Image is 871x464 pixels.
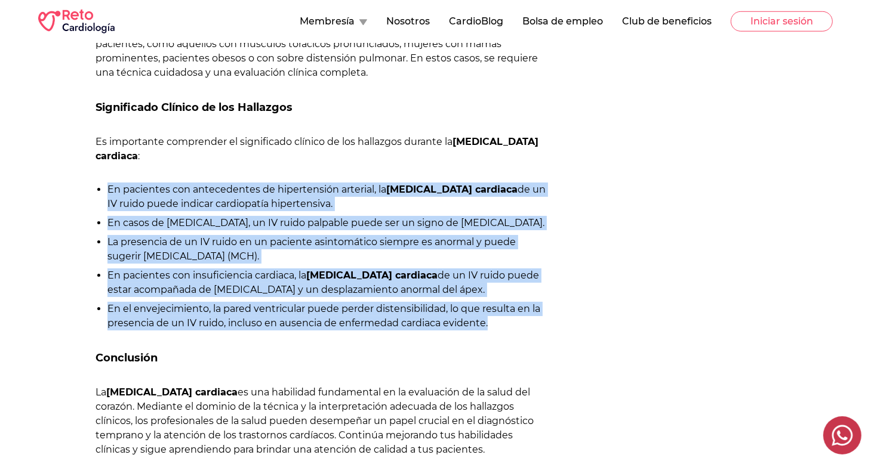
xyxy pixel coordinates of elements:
button: Club de beneficios [622,14,712,29]
p: La es una habilidad fundamental en la evaluación de la salud del corazón. Mediante el dominio de ... [96,385,549,457]
li: La presencia de un IV ruido en un paciente asintomático siempre es anormal y puede sugerir [MEDIC... [107,235,549,264]
h3: Significado Clínico de los Hallazgos [96,99,549,116]
li: En el envejecimiento, la pared ventricular puede perder distensibilidad, lo que resulta en la pre... [107,302,549,330]
p: Es importante comprender el significado clínico de los hallazgos durante la : [96,135,549,163]
h2: Conclusión [96,349,549,366]
strong: [MEDICAL_DATA] cardiaca [306,270,438,281]
li: En pacientes con insuficiencia cardiaca, la de un IV ruido puede estar acompañada de [MEDICAL_DAT... [107,268,549,297]
strong: [MEDICAL_DATA] cardiaca [386,184,518,195]
p: La del ápex puede ser más desafiante en ciertos grupos de pacientes, como aquellos con músculos t... [96,23,549,80]
button: Bolsa de empleo [522,14,603,29]
button: Iniciar sesión [731,11,833,32]
img: RETO Cardio Logo [38,10,115,33]
button: CardioBlog [449,14,503,29]
li: En casos de [MEDICAL_DATA], un IV ruido palpable puede ser un signo de [MEDICAL_DATA]. [107,216,549,230]
button: Membresía [300,14,367,29]
button: Nosotros [386,14,430,29]
li: En pacientes con antecedentes de hipertensión arterial, la de un IV ruido puede indicar cardiopat... [107,182,549,211]
strong: [MEDICAL_DATA] cardiaca [106,386,238,398]
strong: [MEDICAL_DATA] cardiaca [96,136,538,162]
